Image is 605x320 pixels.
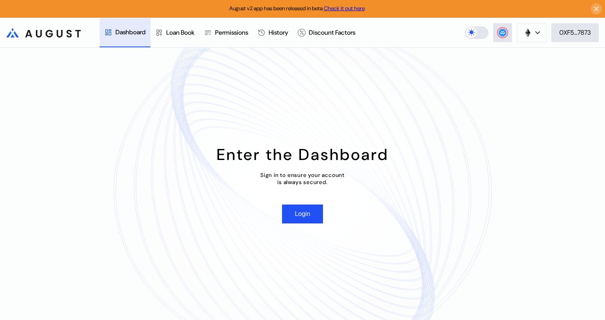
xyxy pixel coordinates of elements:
[523,28,532,37] img: chain logo
[217,144,389,165] div: Enter the Dashboard
[324,5,365,12] a: Check it out here
[517,23,547,42] button: chain logo
[215,28,248,37] div: Permissions
[260,171,345,186] div: Sign in to ensure your account is always secured.
[100,18,150,47] a: Dashboard
[115,28,146,36] div: Dashboard
[282,205,323,223] button: Login
[293,18,360,47] a: Discount Factors
[309,28,355,37] div: Discount Factors
[551,23,599,42] button: 0XF5...7873
[253,18,293,47] a: History
[559,28,591,37] div: 0XF5...7873
[269,28,288,37] div: History
[166,28,195,37] div: Loan Book
[229,5,365,12] span: August v2 app has been released in beta.
[150,18,199,47] a: Loan Book
[199,18,253,47] a: Permissions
